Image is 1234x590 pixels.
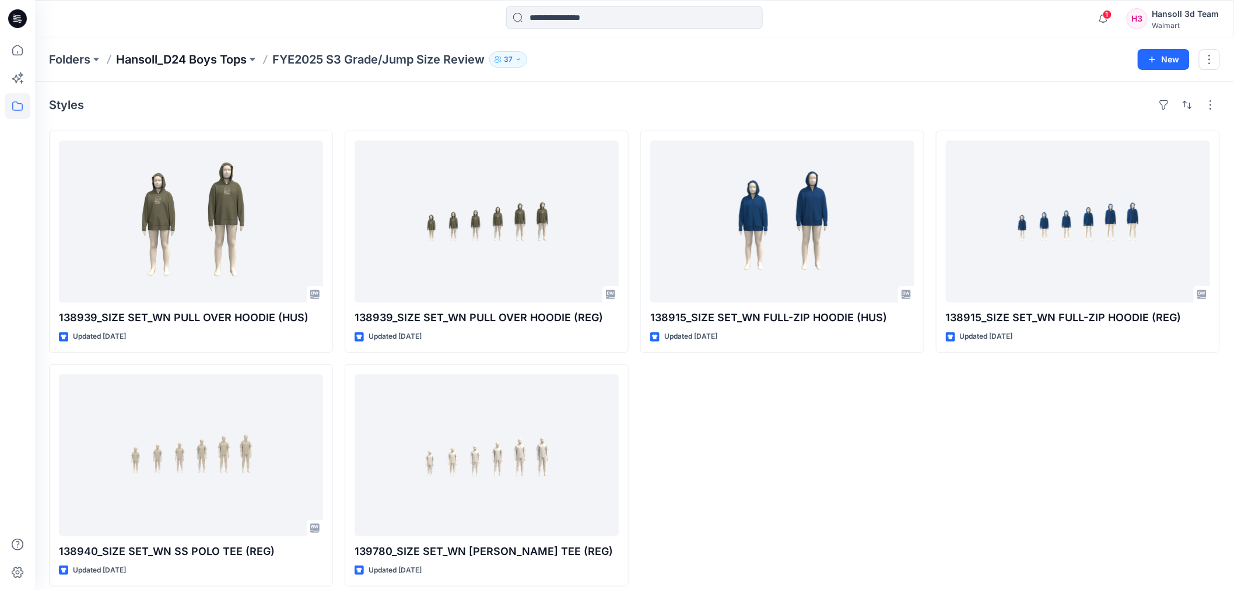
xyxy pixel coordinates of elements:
p: 138939_SIZE SET_WN PULL OVER HOODIE (HUS) [59,310,323,326]
p: 139780_SIZE SET_WN [PERSON_NAME] TEE (REG) [355,543,619,560]
a: 139780_SIZE SET_WN SS HENLEY TEE (REG) [355,374,619,536]
p: Updated [DATE] [73,564,126,577]
p: Updated [DATE] [369,331,422,343]
div: Walmart [1152,21,1219,30]
a: Folders [49,51,90,68]
p: Updated [DATE] [73,331,126,343]
p: 37 [504,53,513,66]
p: 138939_SIZE SET_WN PULL OVER HOODIE (REG) [355,310,619,326]
div: Hansoll 3d Team [1152,7,1219,21]
a: 138939_SIZE SET_WN PULL OVER HOODIE (REG) [355,141,619,303]
p: Updated [DATE] [369,564,422,577]
p: 138915_SIZE SET_WN FULL-ZIP HOODIE (REG) [946,310,1210,326]
div: H3 [1127,8,1148,29]
p: Updated [DATE] [960,331,1013,343]
a: 138915_SIZE SET_WN FULL-ZIP HOODIE (REG) [946,141,1210,303]
a: 138940_SIZE SET_WN SS POLO TEE (REG) [59,374,323,536]
button: 37 [489,51,527,68]
a: Hansoll_D24 Boys Tops [116,51,247,68]
h4: Styles [49,98,84,112]
p: Updated [DATE] [664,331,717,343]
p: 138940_SIZE SET_WN SS POLO TEE (REG) [59,543,323,560]
a: 138939_SIZE SET_WN PULL OVER HOODIE (HUS) [59,141,323,303]
span: 1 [1103,10,1112,19]
p: FYE2025 S3 Grade/Jump Size Review [272,51,485,68]
p: 138915_SIZE SET_WN FULL-ZIP HOODIE (HUS) [650,310,914,326]
button: New [1138,49,1190,70]
a: 138915_SIZE SET_WN FULL-ZIP HOODIE (HUS) [650,141,914,303]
